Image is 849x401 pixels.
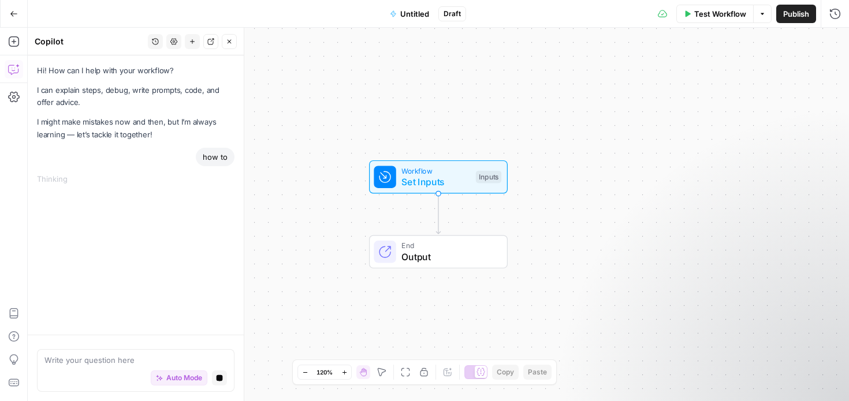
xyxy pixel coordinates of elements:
div: Inputs [476,171,501,183]
p: I can explain steps, debug, write prompts, code, and offer advice. [37,84,234,108]
span: Workflow [401,165,470,176]
span: Set Inputs [401,175,470,189]
p: I might make mistakes now and then, but I’m always learning — let’s tackle it together! [37,116,234,140]
button: Paste [523,365,552,380]
span: Draft [444,9,461,19]
button: Test Workflow [676,5,753,23]
span: Test Workflow [694,8,746,20]
span: Copy [497,367,514,377]
span: Auto Mode [166,373,202,383]
div: EndOutput [331,235,546,269]
button: Untitled [383,5,436,23]
p: Hi! How can I help with your workflow? [37,65,234,77]
iframe: Intercom notifications message [618,163,849,384]
span: Untitled [400,8,429,20]
span: 120% [316,368,333,377]
span: End [401,240,496,251]
span: Output [401,250,496,264]
span: Paste [528,367,547,377]
div: how to [196,148,234,166]
g: Edge from start to end [436,194,440,234]
div: ... [68,173,75,185]
div: Thinking [37,173,234,185]
button: Publish [776,5,816,23]
button: Auto Mode [151,370,207,385]
div: Copilot [35,36,144,47]
button: Copy [492,365,519,380]
span: Publish [783,8,809,20]
div: WorkflowSet InputsInputs [331,160,546,194]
